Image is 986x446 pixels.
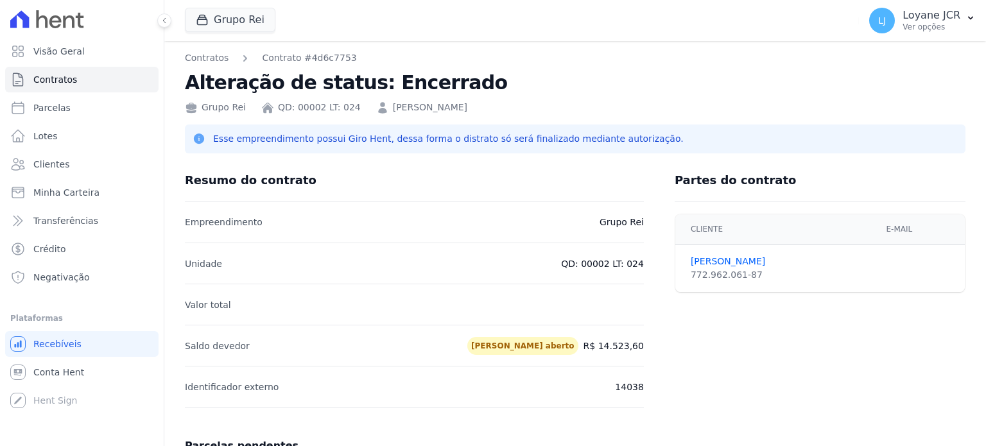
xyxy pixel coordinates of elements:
h3: Partes do contrato [675,173,797,188]
a: Minha Carteira [5,180,159,205]
p: Identificador externo [185,379,279,395]
a: Visão Geral [5,39,159,64]
p: Empreendimento [185,214,263,230]
p: Ver opções [903,22,960,32]
button: Grupo Rei [185,8,275,32]
div: Grupo Rei [185,101,246,114]
span: Clientes [33,158,69,171]
a: Contratos [185,51,229,65]
p: QD: 00002 LT: 024 [561,256,644,271]
div: Plataformas [10,311,153,326]
p: Saldo devedor [185,338,250,354]
p: Unidade [185,256,222,271]
p: Loyane JCR [903,9,960,22]
p: Esse empreendimento possui Giro Hent, dessa forma o distrato só será finalizado mediante autoriza... [213,132,684,146]
h2: Alteração de status: Encerrado [185,70,965,96]
a: Negativação [5,264,159,290]
a: Crédito [5,236,159,262]
span: Negativação [33,271,90,284]
p: 14038 [615,379,644,395]
a: Contratos [5,67,159,92]
span: Crédito [33,243,66,255]
th: Cliente [675,214,879,244]
button: LJ Loyane JCR Ver opções [859,3,986,39]
span: Lotes [33,130,58,142]
span: Visão Geral [33,45,85,58]
span: Minha Carteira [33,186,99,199]
a: Transferências [5,208,159,234]
span: Contratos [33,73,77,86]
nav: Breadcrumb [185,51,357,65]
a: Lotes [5,123,159,149]
div: 772.962.061-87 [691,268,871,282]
a: [PERSON_NAME] [691,255,871,268]
span: Transferências [33,214,98,227]
a: QD: 00002 LT: 024 [278,101,361,114]
a: Conta Hent [5,359,159,385]
a: Parcelas [5,95,159,121]
p: Valor total [185,297,231,313]
span: [PERSON_NAME] aberto [467,337,578,355]
span: LJ [878,16,886,25]
nav: Breadcrumb [185,51,965,65]
span: Parcelas [33,101,71,114]
a: [PERSON_NAME] [393,101,467,114]
a: Clientes [5,151,159,177]
p: R$ 14.523,60 [584,337,644,355]
th: E-mail [878,214,965,244]
h3: Resumo do contrato [185,173,316,188]
a: Recebíveis [5,331,159,357]
span: Conta Hent [33,366,84,379]
p: Grupo Rei [600,214,644,230]
span: Recebíveis [33,338,82,350]
a: Contrato #4d6c7753 [262,51,356,65]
